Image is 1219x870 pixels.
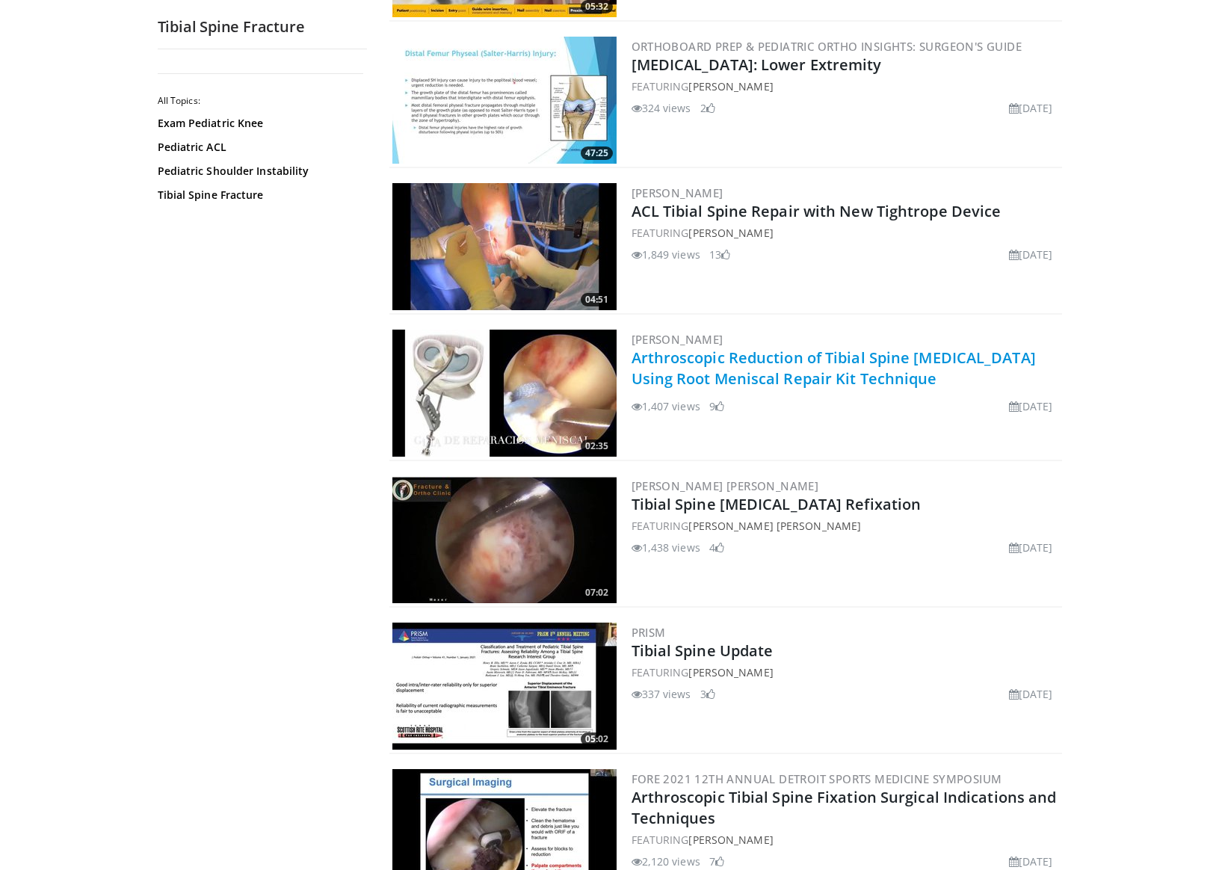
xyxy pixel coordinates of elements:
li: [DATE] [1009,854,1053,869]
a: ACL Tibial Spine Repair with New Tightrope Device [632,201,1002,221]
li: 2,120 views [632,854,700,869]
li: 3 [700,686,715,702]
a: Pediatric Shoulder Instability [158,164,359,179]
img: cf6910e7-52f9-46db-8033-7727027e3fd6.300x170_q85_crop-smart_upscale.jpg [392,623,617,750]
li: 337 views [632,686,691,702]
img: e1956874-6732-4931-8f10-e13fe4144c6e.300x170_q85_crop-smart_upscale.jpg [392,183,617,310]
a: [PERSON_NAME] [688,226,773,240]
li: 13 [709,247,730,262]
li: 2 [700,100,715,116]
span: 05:02 [581,732,613,746]
li: 1,849 views [632,247,700,262]
a: OrthoBoard Prep & Pediatric Ortho Insights: Surgeon's Guide [632,39,1022,54]
a: [PERSON_NAME] [688,665,773,679]
li: 9 [709,398,724,414]
a: [MEDICAL_DATA]: Lower Extremity [632,55,882,75]
div: FEATURING [632,664,1059,680]
a: 07:02 [392,476,617,603]
a: [PERSON_NAME] [632,332,723,347]
a: 05:02 [392,623,617,750]
div: FEATURING [632,78,1059,94]
a: Arthroscopic Tibial Spine Fixation Surgical Indications and Techniques [632,787,1057,828]
a: [PERSON_NAME] [688,79,773,93]
img: a4dde7e9-3ace-41fc-9683-33cb047289b1.300x170_q85_crop-smart_upscale.jpg [392,330,617,457]
img: e048811b-e7f2-47ef-9504-d03d0a2ffb0d.300x170_q85_crop-smart_upscale.jpg [392,37,617,164]
li: [DATE] [1009,686,1053,702]
a: Arthroscopic Reduction of Tibial Spine [MEDICAL_DATA] Using Root Meniscal Repair Kit Technique [632,348,1036,389]
a: 47:25 [392,37,617,164]
a: FORE 2021 12th Annual Detroit Sports Medicine Symposium [632,771,1002,786]
div: FEATURING [632,832,1059,848]
div: FEATURING [632,518,1059,534]
span: 07:02 [581,586,613,599]
a: [PERSON_NAME] [PERSON_NAME] [688,519,861,533]
li: 7 [709,854,724,869]
div: FEATURING [632,225,1059,241]
a: Tibial Spine Fracture [158,188,359,203]
a: Tibial Spine [MEDICAL_DATA] Refixation [632,494,922,514]
a: [PERSON_NAME] [632,185,723,200]
img: b6d037ff-e6ad-45b1-9cf5-393012aef734.300x170_q85_crop-smart_upscale.jpg [392,476,617,603]
li: [DATE] [1009,100,1053,116]
a: 02:35 [392,330,617,457]
a: Tibial Spine Update [632,641,774,661]
a: PRiSM [632,625,666,640]
a: [PERSON_NAME] [688,833,773,847]
li: [DATE] [1009,540,1053,555]
li: 1,407 views [632,398,700,414]
li: [DATE] [1009,398,1053,414]
a: Exam Pediatric Knee [158,116,359,131]
h2: All Topics: [158,95,363,107]
span: 47:25 [581,146,613,160]
a: 04:51 [392,183,617,310]
h2: Tibial Spine Fracture [158,17,367,37]
a: Pediatric ACL [158,140,359,155]
span: 04:51 [581,293,613,306]
li: [DATE] [1009,247,1053,262]
li: 324 views [632,100,691,116]
li: 1,438 views [632,540,700,555]
a: [PERSON_NAME] [PERSON_NAME] [632,478,819,493]
span: 02:35 [581,439,613,453]
li: 4 [709,540,724,555]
